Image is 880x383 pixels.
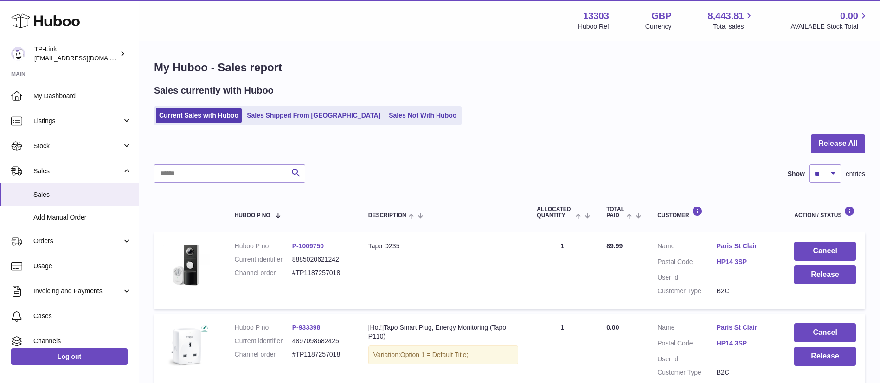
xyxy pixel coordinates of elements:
[368,323,519,341] div: [Hot!]Tapo Smart Plug, Energy Monitoring (Tapo P110)
[34,45,118,63] div: TP-Link
[794,242,856,261] button: Cancel
[794,265,856,284] button: Release
[657,242,717,253] dt: Name
[708,10,744,22] span: 8,443.81
[163,323,210,370] img: Tapo-P110_UK_1.0_1909_English_01_large_1569563931592x.jpg
[717,368,776,377] dd: B2C
[154,84,274,97] h2: Sales currently with Huboo
[11,47,25,61] img: internalAdmin-13303@internal.huboo.com
[578,22,609,31] div: Huboo Ref
[33,237,122,245] span: Orders
[717,339,776,348] a: HP14 3SP
[292,269,350,277] dd: #TP1187257018
[713,22,754,31] span: Total sales
[33,190,132,199] span: Sales
[235,337,292,345] dt: Current identifier
[33,262,132,270] span: Usage
[606,207,624,219] span: Total paid
[708,10,755,31] a: 8,443.81 Total sales
[244,108,384,123] a: Sales Shipped From [GEOGRAPHIC_DATA]
[657,323,717,334] dt: Name
[790,22,869,31] span: AVAILABLE Stock Total
[156,108,242,123] a: Current Sales with Huboo
[163,242,210,288] img: 133031727278049.jpg
[368,345,519,364] div: Variation:
[717,323,776,332] a: Paris St Clair
[33,287,122,295] span: Invoicing and Payments
[33,167,122,176] span: Sales
[788,170,805,178] label: Show
[33,312,132,320] span: Cases
[33,337,132,345] span: Channels
[292,324,321,331] a: P-933398
[527,232,597,309] td: 1
[33,142,122,151] span: Stock
[235,323,292,332] dt: Huboo P no
[154,60,865,75] h1: My Huboo - Sales report
[657,287,717,295] dt: Customer Type
[657,355,717,364] dt: User Id
[11,348,128,365] a: Log out
[657,339,717,350] dt: Postal Code
[846,170,865,178] span: entries
[385,108,460,123] a: Sales Not With Huboo
[537,207,573,219] span: ALLOCATED Quantity
[645,22,672,31] div: Currency
[717,287,776,295] dd: B2C
[292,337,350,345] dd: 4897098682425
[657,206,776,219] div: Customer
[657,273,717,282] dt: User Id
[292,350,350,359] dd: #TP1187257018
[606,242,623,250] span: 89.99
[606,324,619,331] span: 0.00
[583,10,609,22] strong: 13303
[657,257,717,269] dt: Postal Code
[811,134,865,153] button: Release All
[235,255,292,264] dt: Current identifier
[368,213,406,219] span: Description
[717,257,776,266] a: HP14 3SP
[368,242,519,251] div: Tapo D235
[717,242,776,251] a: Paris St Clair
[33,117,122,126] span: Listings
[235,213,270,219] span: Huboo P no
[235,350,292,359] dt: Channel order
[235,269,292,277] dt: Channel order
[840,10,858,22] span: 0.00
[33,213,132,222] span: Add Manual Order
[400,351,469,358] span: Option 1 = Default Title;
[657,368,717,377] dt: Customer Type
[292,255,350,264] dd: 8885020621242
[790,10,869,31] a: 0.00 AVAILABLE Stock Total
[794,347,856,366] button: Release
[235,242,292,251] dt: Huboo P no
[34,54,136,62] span: [EMAIL_ADDRESS][DOMAIN_NAME]
[33,92,132,100] span: My Dashboard
[292,242,324,250] a: P-1009750
[794,206,856,219] div: Action / Status
[794,323,856,342] button: Cancel
[651,10,671,22] strong: GBP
